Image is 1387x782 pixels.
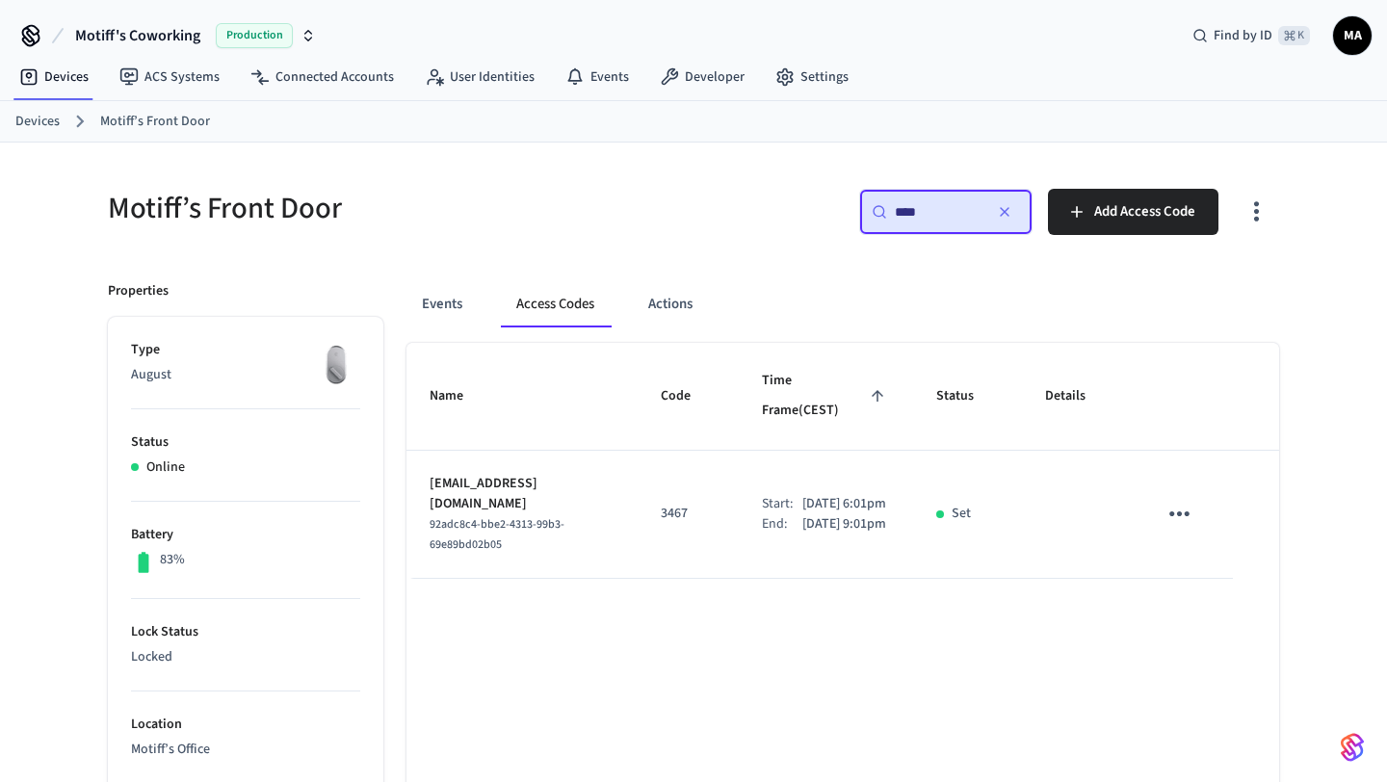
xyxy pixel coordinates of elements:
img: SeamLogoGradient.69752ec5.svg [1341,732,1364,763]
a: Developer [644,60,760,94]
a: Motiff’s Front Door [100,112,210,132]
p: Online [146,457,185,478]
span: Find by ID [1214,26,1272,45]
p: Properties [108,281,169,301]
span: Production [216,23,293,48]
p: [DATE] 9:01pm [802,514,886,534]
a: Devices [15,112,60,132]
span: Add Access Code [1094,199,1195,224]
div: End: [762,514,802,534]
span: Motiff's Coworking [75,24,200,47]
span: Time Frame(CEST) [762,366,889,427]
h5: Motiff’s Front Door [108,189,682,228]
a: Events [550,60,644,94]
p: Type [131,340,360,360]
a: Settings [760,60,864,94]
button: Add Access Code [1048,189,1218,235]
img: August Wifi Smart Lock 3rd Gen, Silver, Front [312,340,360,388]
p: Battery [131,525,360,545]
div: Find by ID⌘ K [1177,18,1325,53]
span: Code [661,381,716,411]
span: Status [936,381,999,411]
a: ACS Systems [104,60,235,94]
p: 83% [160,550,185,570]
a: User Identities [409,60,550,94]
p: August [131,365,360,385]
span: ⌘ K [1278,26,1310,45]
div: ant example [406,281,1279,327]
button: Access Codes [501,281,610,327]
p: Status [131,432,360,453]
p: Lock Status [131,622,360,642]
table: sticky table [406,343,1279,579]
div: Start: [762,494,802,514]
a: Connected Accounts [235,60,409,94]
button: Actions [633,281,708,327]
span: Details [1045,381,1111,411]
p: 3467 [661,504,716,524]
p: Motiff’s Office [131,740,360,760]
p: Location [131,715,360,735]
span: Name [430,381,488,411]
button: MA [1333,16,1372,55]
button: Events [406,281,478,327]
span: 92adc8c4-bbe2-4313-99b3-69e89bd02b05 [430,516,564,553]
p: [EMAIL_ADDRESS][DOMAIN_NAME] [430,474,615,514]
span: MA [1335,18,1370,53]
p: Locked [131,647,360,667]
p: Set [952,504,971,524]
a: Devices [4,60,104,94]
p: [DATE] 6:01pm [802,494,886,514]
